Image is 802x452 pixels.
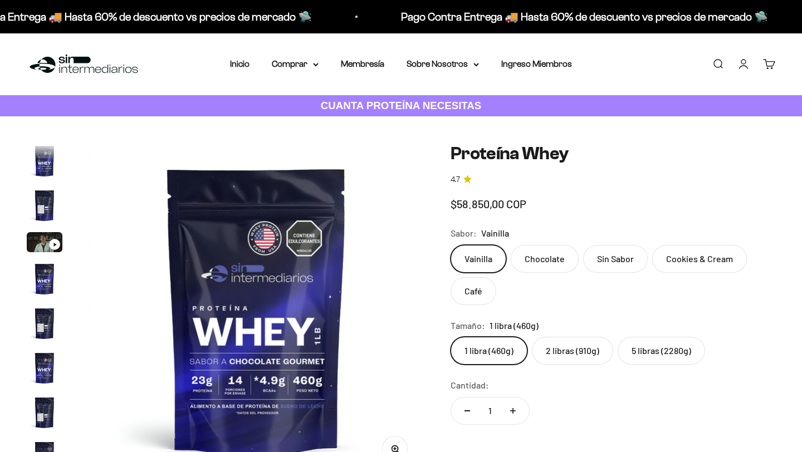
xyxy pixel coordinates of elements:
img: Proteína Whey [27,143,62,179]
span: 4.7 [451,174,460,186]
button: Ir al artículo 6 [27,350,62,389]
button: Ir al artículo 7 [27,395,62,434]
img: Proteína Whey [27,188,62,223]
button: Aumentar cantidad [497,397,529,424]
button: Ir al artículo 2 [27,188,62,227]
a: 4.74.7 de 5.0 estrellas [451,174,775,186]
button: Ir al artículo 3 [27,232,62,256]
h1: Proteína Whey [451,143,775,164]
span: 1 libra (460g) [490,318,539,333]
button: Ir al artículo 5 [27,306,62,345]
p: Pago Contra Entrega 🚚 Hasta 60% de descuento vs precios de mercado 🛸 [397,8,764,26]
summary: Comprar [272,57,319,71]
span: Vainilla [481,226,509,240]
img: Proteína Whey [27,350,62,386]
img: Proteína Whey [27,395,62,430]
button: Ir al artículo 1 [27,143,62,182]
legend: Sabor: [451,226,477,240]
button: Reducir cantidad [451,397,483,424]
a: Membresía [341,59,384,68]
legend: Tamaño: [451,318,485,333]
img: Proteína Whey [27,261,62,297]
a: Inicio [230,59,250,68]
summary: Sobre Nosotros [407,57,479,71]
img: Proteína Whey [27,306,62,341]
label: Cantidad: [451,378,489,392]
button: Ir al artículo 4 [27,261,62,300]
a: Ingreso Miembros [501,59,572,68]
strong: CUANTA PROTEÍNA NECESITAS [321,100,482,111]
sale-price: $58.850,00 COP [451,195,526,213]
